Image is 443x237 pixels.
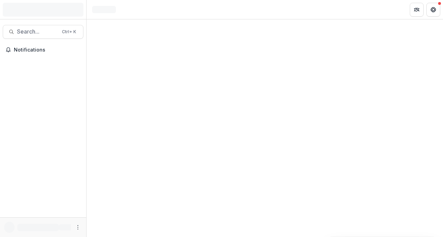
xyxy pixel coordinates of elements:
button: Get Help [426,3,440,17]
nav: breadcrumb [89,4,119,15]
button: More [74,223,82,231]
span: Notifications [14,47,81,53]
span: Search... [17,28,58,35]
button: Notifications [3,44,83,55]
button: Partners [410,3,424,17]
button: Search... [3,25,83,39]
div: Ctrl + K [61,28,78,36]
